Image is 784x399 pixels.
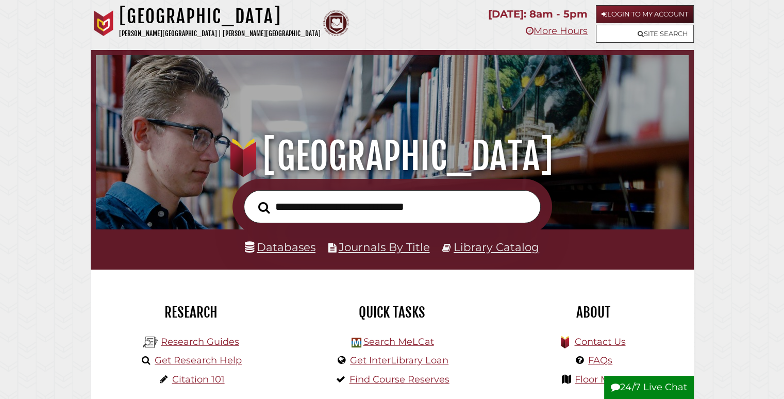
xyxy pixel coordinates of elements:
a: Journals By Title [339,240,430,254]
p: [DATE]: 8am - 5pm [488,5,588,23]
img: Calvin Theological Seminary [323,10,349,36]
img: Calvin University [91,10,116,36]
img: Hekman Library Logo [143,335,158,350]
a: More Hours [526,25,588,37]
a: Get InterLibrary Loan [350,355,448,366]
a: Find Course Reserves [349,374,449,385]
h1: [GEOGRAPHIC_DATA] [107,134,676,179]
button: Search [253,198,275,217]
img: Hekman Library Logo [352,338,361,347]
h2: Research [98,304,284,321]
p: [PERSON_NAME][GEOGRAPHIC_DATA] | [PERSON_NAME][GEOGRAPHIC_DATA] [119,28,321,40]
a: Research Guides [161,336,239,347]
a: Login to My Account [596,5,694,23]
a: Library Catalog [454,240,539,254]
a: Get Research Help [155,355,242,366]
a: Citation 101 [172,374,225,385]
h2: Quick Tasks [299,304,485,321]
h1: [GEOGRAPHIC_DATA] [119,5,321,28]
h2: About [501,304,686,321]
i: Search [258,201,270,213]
a: Site Search [596,25,694,43]
a: Contact Us [574,336,625,347]
a: Search MeLCat [363,336,433,347]
a: Databases [245,240,315,254]
a: Floor Maps [575,374,626,385]
a: FAQs [588,355,612,366]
